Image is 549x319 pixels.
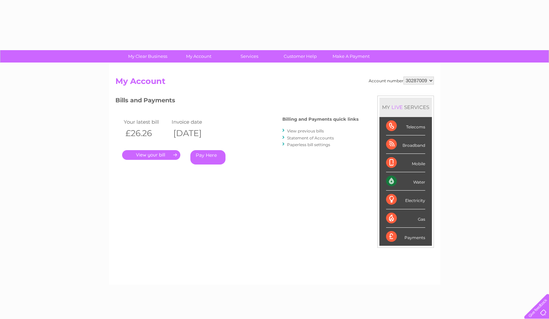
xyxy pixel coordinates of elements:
[386,154,425,172] div: Mobile
[170,117,218,126] td: Invoice date
[122,126,170,140] th: £26.26
[120,50,175,63] a: My Clear Business
[122,117,170,126] td: Your latest bill
[273,50,328,63] a: Customer Help
[287,142,330,147] a: Paperless bill settings
[122,150,180,160] a: .
[386,117,425,135] div: Telecoms
[287,128,324,133] a: View previous bills
[386,228,425,246] div: Payments
[324,50,379,63] a: Make A Payment
[170,126,218,140] th: [DATE]
[115,77,434,89] h2: My Account
[287,135,334,140] a: Statement of Accounts
[386,191,425,209] div: Electricity
[190,150,225,165] a: Pay Here
[390,104,404,110] div: LIVE
[386,172,425,191] div: Water
[386,135,425,154] div: Broadband
[222,50,277,63] a: Services
[282,117,359,122] h4: Billing and Payments quick links
[379,98,432,117] div: MY SERVICES
[115,96,359,107] h3: Bills and Payments
[386,209,425,228] div: Gas
[171,50,226,63] a: My Account
[369,77,434,85] div: Account number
